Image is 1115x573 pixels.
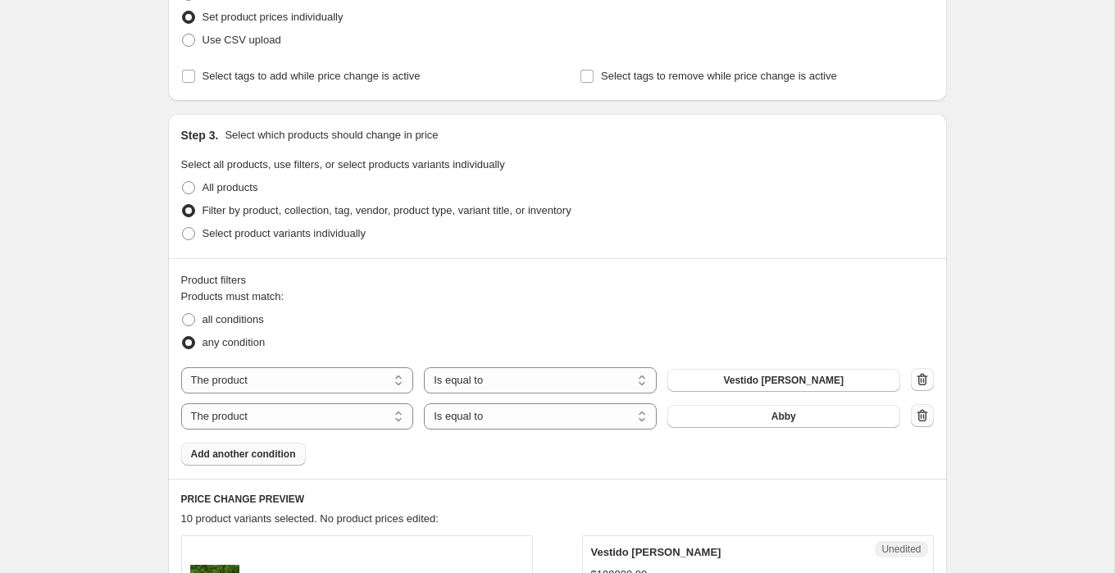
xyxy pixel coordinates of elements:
span: Add another condition [191,448,296,461]
span: Select product variants individually [203,227,366,239]
span: any condition [203,336,266,348]
span: Filter by product, collection, tag, vendor, product type, variant title, or inventory [203,204,571,216]
span: Use CSV upload [203,34,281,46]
button: Add another condition [181,443,306,466]
span: Unedited [881,543,921,556]
h6: PRICE CHANGE PREVIEW [181,493,934,506]
span: Products must match: [181,290,284,302]
div: Product filters [181,272,934,289]
span: Select tags to add while price change is active [203,70,421,82]
span: Select all products, use filters, or select products variants individually [181,158,505,171]
span: Vestido [PERSON_NAME] [591,546,721,558]
button: Vestido Nina [667,369,900,392]
span: 10 product variants selected. No product prices edited: [181,512,439,525]
span: Abby [771,410,796,423]
span: All products [203,181,258,193]
span: all conditions [203,313,264,325]
span: Vestido [PERSON_NAME] [723,374,844,387]
button: Abby [667,405,900,428]
p: Select which products should change in price [225,127,438,143]
span: Set product prices individually [203,11,344,23]
span: Select tags to remove while price change is active [601,70,837,82]
h2: Step 3. [181,127,219,143]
